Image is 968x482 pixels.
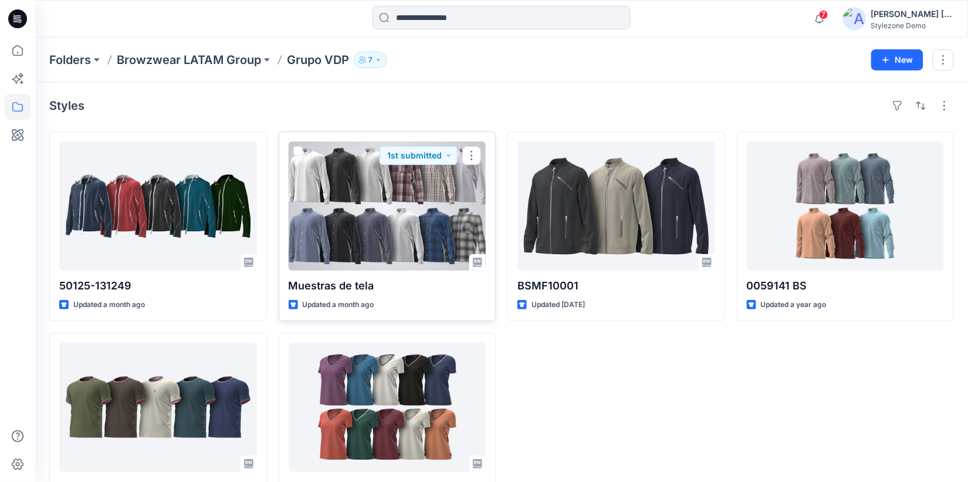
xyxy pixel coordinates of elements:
[59,141,257,271] a: 50125-131249
[49,52,91,68] a: Folders
[517,278,715,294] p: BSMF10001
[73,299,145,311] p: Updated a month ago
[49,99,84,113] h4: Styles
[289,343,486,472] a: Tshirt V rayas BS
[59,343,257,472] a: Ringer Tee BS
[517,141,715,271] a: BSMF10001
[303,299,374,311] p: Updated a month ago
[747,278,945,294] p: 0059141 BS
[354,52,387,68] button: 7
[532,299,585,311] p: Updated [DATE]
[871,49,923,70] button: New
[117,52,261,68] a: Browzwear LATAM Group
[289,141,486,271] a: Muestras de tela
[59,278,257,294] p: 50125-131249
[747,141,945,271] a: 0059141 BS
[819,10,828,19] span: 7
[289,278,486,294] p: Muestras de tela
[368,53,373,66] p: 7
[761,299,827,311] p: Updated a year ago
[287,52,349,68] p: Grupo VDP
[843,7,867,31] img: avatar
[871,21,953,30] div: Stylezone Demo
[871,7,953,21] div: [PERSON_NAME] [PERSON_NAME]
